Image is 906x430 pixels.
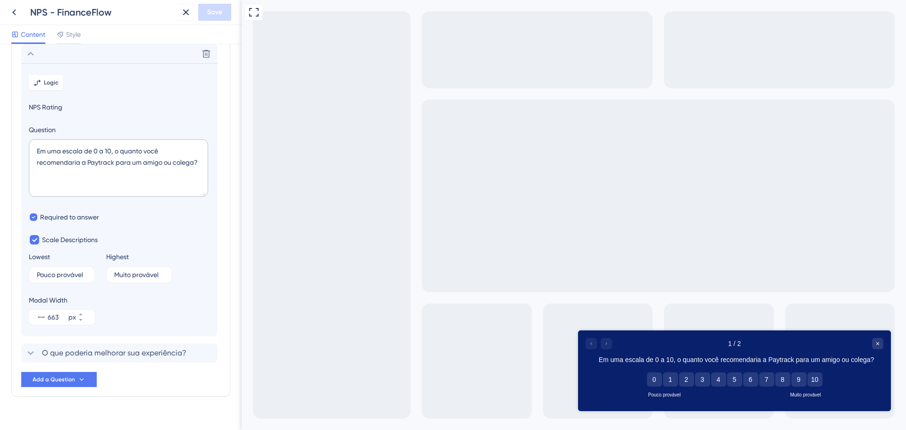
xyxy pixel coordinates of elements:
button: px [78,317,95,325]
div: Highest [106,251,129,262]
button: px [78,310,95,317]
iframe: UserGuiding Survey [336,330,649,411]
input: Type the value [37,271,87,278]
button: Add a Question [21,372,97,387]
span: Required to answer [40,211,99,223]
input: Type the value [114,271,164,278]
span: O que poderia melhorar sua experiência? [42,347,186,359]
div: px [68,312,76,323]
span: Add a Question [33,376,75,383]
div: Modal Width [29,295,95,306]
span: Content [21,29,45,40]
div: Lowest [29,251,50,262]
label: Question [29,124,210,135]
span: Logic [44,79,59,86]
input: px [48,312,67,323]
span: Style [66,29,81,40]
div: NPS - FinanceFlow [30,6,174,19]
button: Save [198,4,231,21]
span: NPS Rating [29,101,210,113]
textarea: Em uma escala de 0 a 10, o quanto você recomendaria a Paytrack para um amigo ou colega? [29,139,208,197]
span: Scale Descriptions [42,234,98,245]
span: Save [207,7,222,18]
button: Logic [29,75,63,90]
